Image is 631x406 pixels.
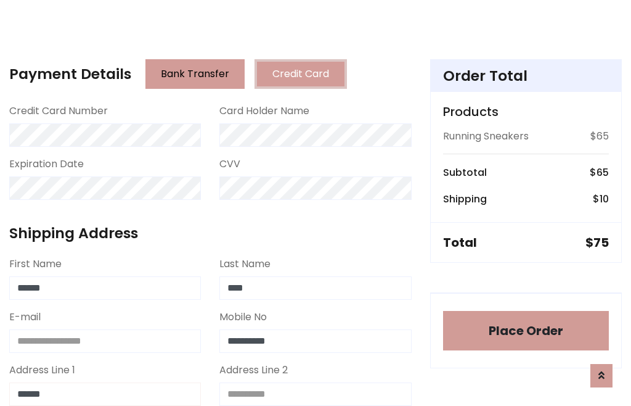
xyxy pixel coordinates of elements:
[219,257,271,271] label: Last Name
[593,234,609,251] span: 75
[9,257,62,271] label: First Name
[590,129,609,144] p: $65
[593,193,609,205] h6: $
[9,157,84,172] label: Expiration Date
[585,235,609,250] h5: $
[9,65,131,83] h4: Payment Details
[443,104,609,119] h5: Products
[9,104,108,118] label: Credit Card Number
[9,225,412,242] h4: Shipping Address
[9,363,75,378] label: Address Line 1
[443,311,609,350] button: Place Order
[443,235,477,250] h5: Total
[443,129,529,144] p: Running Sneakers
[600,192,609,206] span: 10
[219,310,267,325] label: Mobile No
[145,59,245,89] button: Bank Transfer
[590,167,609,178] h6: $
[219,104,309,118] label: Card Holder Name
[596,165,609,180] span: 65
[443,67,609,85] h4: Order Total
[9,310,41,325] label: E-mail
[219,157,240,172] label: CVV
[443,193,487,205] h6: Shipping
[254,59,347,89] button: Credit Card
[219,363,288,378] label: Address Line 2
[443,167,487,178] h6: Subtotal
